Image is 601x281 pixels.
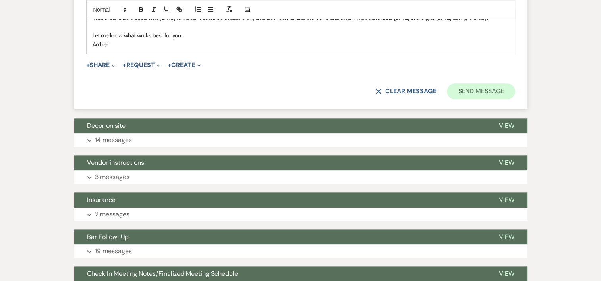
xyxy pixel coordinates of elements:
[74,208,527,221] button: 2 messages
[168,62,171,68] span: +
[87,121,126,130] span: Decor on site
[93,31,509,40] p: Let me know what works best for you.
[123,62,126,68] span: +
[87,269,238,278] span: Check In Meeting Notes/Finalized Meeting Schedule
[87,196,116,204] span: Insurance
[74,170,527,184] button: 3 messages
[95,209,129,219] p: 2 messages
[486,155,527,170] button: View
[95,172,129,182] p: 3 messages
[95,135,132,145] p: 14 messages
[86,62,116,68] button: Share
[486,192,527,208] button: View
[168,62,201,68] button: Create
[74,229,486,244] button: Bar Follow-Up
[486,118,527,133] button: View
[375,88,436,94] button: Clear message
[95,246,132,256] p: 19 messages
[74,118,486,133] button: Decor on site
[87,158,144,167] span: Vendor instructions
[74,155,486,170] button: Vendor instructions
[86,62,90,68] span: +
[499,121,514,130] span: View
[499,233,514,241] span: View
[499,196,514,204] span: View
[93,40,509,49] p: Amber
[499,269,514,278] span: View
[123,62,160,68] button: Request
[74,192,486,208] button: Insurance
[486,229,527,244] button: View
[499,158,514,167] span: View
[447,83,515,99] button: Send Message
[87,233,129,241] span: Bar Follow-Up
[74,133,527,147] button: 14 messages
[74,244,527,258] button: 19 messages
